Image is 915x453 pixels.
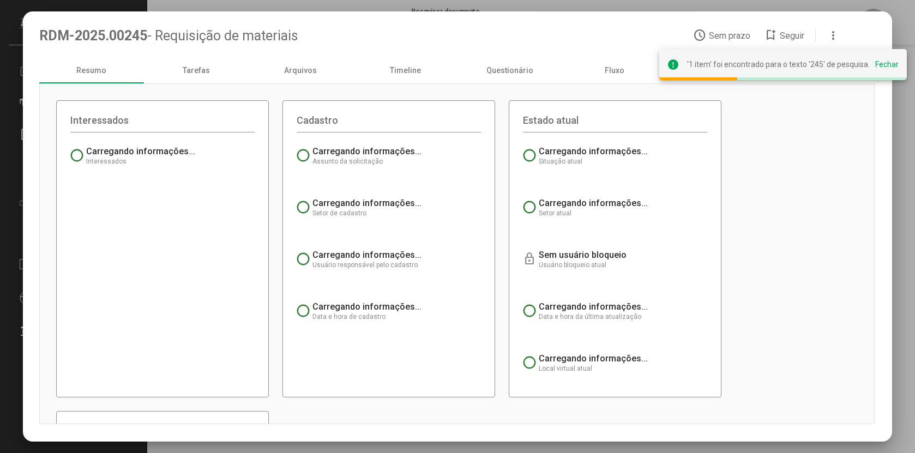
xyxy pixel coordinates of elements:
[248,57,353,83] div: Arquivos
[312,158,383,165] span: Assunto da solicitação
[297,114,481,132] div: Cadastro
[827,29,840,42] mat-icon: more_vert
[70,114,255,132] div: Interessados
[562,57,667,83] div: Fluxo
[539,209,571,217] span: Setor atual
[147,28,298,44] span: - Requisição de materiais
[353,57,457,83] div: Timeline
[39,57,144,83] div: Resumo
[312,209,366,217] span: Setor de cadastro
[687,60,870,69] div: '1 item' foi encontrado para o texto '245' de pesquisa.
[764,29,777,42] mat-icon: bookmark_add
[780,31,804,41] span: Seguir
[693,29,706,42] mat-icon: access_time
[523,114,707,132] div: Estado atual
[457,57,562,83] div: Questionário
[312,261,418,269] span: Usuário responsável pelo cadastro
[709,31,750,41] span: Sem prazo
[539,158,582,165] span: Situação atual
[539,365,592,372] span: Local virtual atual
[39,28,693,44] div: RDM-2025.00245
[144,57,249,83] div: Tarefas
[875,60,899,69] div: Fechar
